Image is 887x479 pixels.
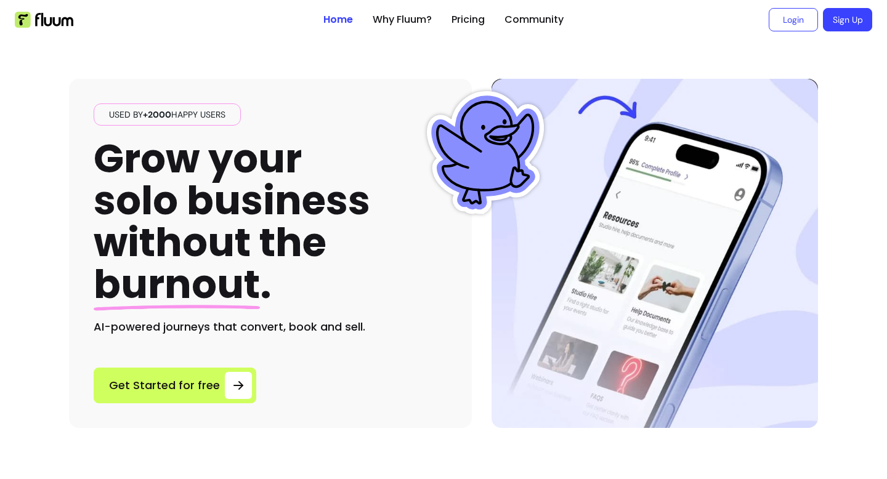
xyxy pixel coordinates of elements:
a: Login [769,8,818,31]
a: Community [504,12,564,27]
h2: AI-powered journeys that convert, book and sell. [94,318,447,336]
span: Get Started for free [109,377,220,394]
img: Hero [492,79,818,428]
img: Fluum Logo [15,12,73,28]
span: +2000 [143,109,171,120]
a: Get Started for free [94,368,256,403]
a: Pricing [452,12,485,27]
a: Sign Up [823,8,872,31]
h1: Grow your solo business without the . [94,138,370,306]
a: Why Fluum? [373,12,432,27]
img: Fluum Duck sticker [424,91,547,214]
a: Home [323,12,353,27]
span: Used by happy users [104,108,230,121]
span: burnout [94,257,260,312]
